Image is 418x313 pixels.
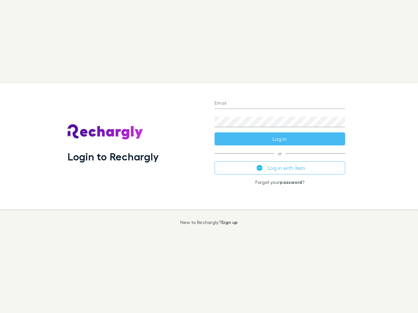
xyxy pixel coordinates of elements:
a: Sign up [221,219,238,225]
span: or [215,153,345,154]
p: New to Rechargly? [180,220,238,225]
img: Xero's logo [257,165,263,171]
h1: Login to Rechargly [68,150,159,163]
p: Forgot your ? [215,180,345,185]
img: Rechargly's Logo [68,124,143,140]
button: Log in [215,132,345,145]
button: Log in with Xero [215,161,345,174]
a: password [280,179,302,185]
